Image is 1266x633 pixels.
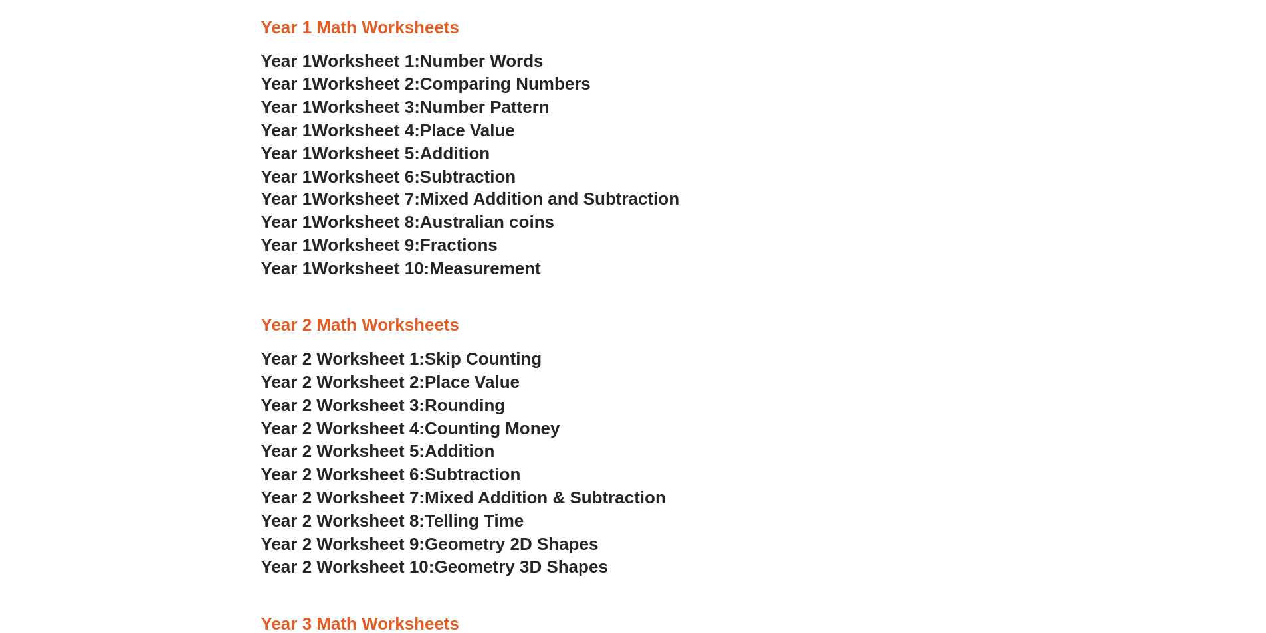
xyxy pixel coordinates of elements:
[420,167,516,187] span: Subtraction
[420,74,591,94] span: Comparing Numbers
[425,464,520,484] span: Subtraction
[312,97,420,117] span: Worksheet 3:
[420,235,498,255] span: Fractions
[425,418,560,438] span: Counting Money
[1045,483,1266,633] iframe: Chat Widget
[261,488,666,507] a: Year 2 Worksheet 7:Mixed Addition & Subtraction
[425,441,494,461] span: Addition
[261,557,608,577] a: Year 2 Worksheet 10:Geometry 3D Shapes
[312,74,420,94] span: Worksheet 2:
[261,17,1005,39] h3: Year 1 Math Worksheets
[261,120,515,140] a: Year 1Worksheet 4:Place Value
[434,557,607,577] span: Geometry 3D Shapes
[420,120,515,140] span: Place Value
[261,418,560,438] a: Year 2 Worksheet 4:Counting Money
[425,488,666,507] span: Mixed Addition & Subtraction
[420,97,550,117] span: Number Pattern
[425,534,598,554] span: Geometry 2D Shapes
[312,143,420,163] span: Worksheet 5:
[312,189,420,209] span: Worksheet 7:
[261,189,680,209] a: Year 1Worksheet 7:Mixed Addition and Subtraction
[425,511,524,531] span: Telling Time
[261,557,435,577] span: Year 2 Worksheet 10:
[261,349,542,369] a: Year 2 Worksheet 1:Skip Counting
[429,258,541,278] span: Measurement
[261,395,425,415] span: Year 2 Worksheet 3:
[261,372,520,392] a: Year 2 Worksheet 2:Place Value
[261,74,591,94] a: Year 1Worksheet 2:Comparing Numbers
[425,349,542,369] span: Skip Counting
[312,51,420,71] span: Worksheet 1:
[261,534,599,554] a: Year 2 Worksheet 9:Geometry 2D Shapes
[261,395,506,415] a: Year 2 Worksheet 3:Rounding
[425,395,505,415] span: Rounding
[261,372,425,392] span: Year 2 Worksheet 2:
[261,488,425,507] span: Year 2 Worksheet 7:
[425,372,520,392] span: Place Value
[261,441,425,461] span: Year 2 Worksheet 5:
[261,464,425,484] span: Year 2 Worksheet 6:
[312,120,420,140] span: Worksheet 4:
[261,349,425,369] span: Year 2 Worksheet 1:
[261,212,554,232] a: Year 1Worksheet 8:Australian coins
[312,258,429,278] span: Worksheet 10:
[261,441,495,461] a: Year 2 Worksheet 5:Addition
[261,511,524,531] a: Year 2 Worksheet 8:Telling Time
[420,51,544,71] span: Number Words
[261,143,490,163] a: Year 1Worksheet 5:Addition
[261,511,425,531] span: Year 2 Worksheet 8:
[312,235,420,255] span: Worksheet 9:
[261,235,498,255] a: Year 1Worksheet 9:Fractions
[420,189,679,209] span: Mixed Addition and Subtraction
[261,418,425,438] span: Year 2 Worksheet 4:
[312,167,420,187] span: Worksheet 6:
[261,464,521,484] a: Year 2 Worksheet 6:Subtraction
[261,51,544,71] a: Year 1Worksheet 1:Number Words
[261,314,1005,337] h3: Year 2 Math Worksheets
[420,212,554,232] span: Australian coins
[420,143,490,163] span: Addition
[261,97,550,117] a: Year 1Worksheet 3:Number Pattern
[312,212,420,232] span: Worksheet 8:
[261,534,425,554] span: Year 2 Worksheet 9:
[261,167,516,187] a: Year 1Worksheet 6:Subtraction
[261,258,541,278] a: Year 1Worksheet 10:Measurement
